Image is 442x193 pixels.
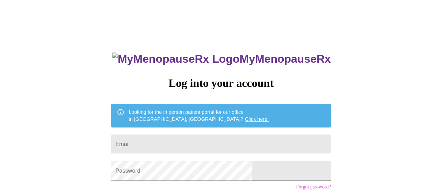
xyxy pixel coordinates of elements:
[129,106,269,125] div: Looking for the in person patient portal for our office in [GEOGRAPHIC_DATA], [GEOGRAPHIC_DATA]?
[112,53,239,66] img: MyMenopauseRx Logo
[111,77,331,90] h3: Log into your account
[296,184,331,190] a: Forgot password?
[245,116,269,122] a: Click here!
[112,53,331,66] h3: MyMenopauseRx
